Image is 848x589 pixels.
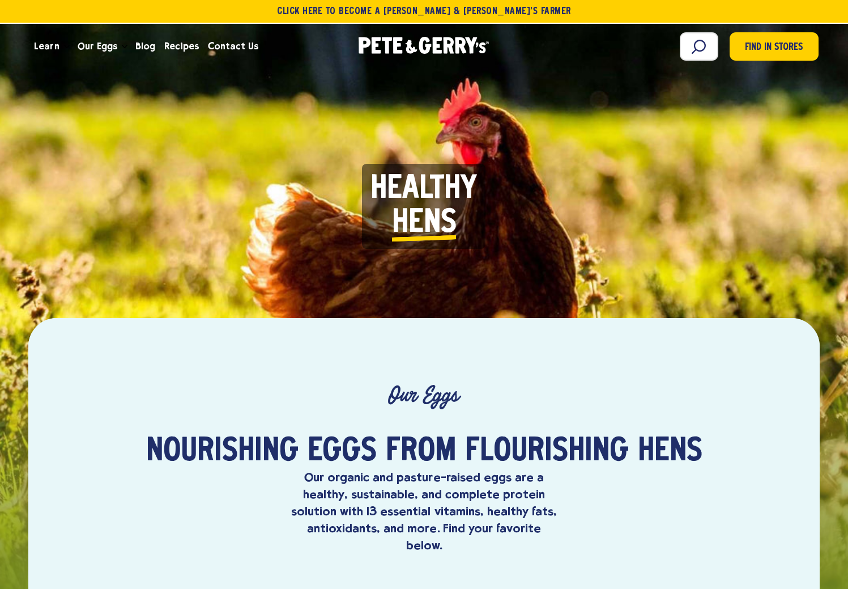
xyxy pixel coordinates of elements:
span: eggs [308,435,377,469]
span: Nourishing [146,435,299,469]
p: Our organic and pasture-raised eggs are a healthy, sustainable, and complete protein solution wit... [288,469,560,554]
span: Our Eggs [78,39,117,53]
a: Our Eggs [73,31,122,62]
span: Healthy [370,172,477,206]
a: Find in Stores [730,32,819,61]
span: Learn [34,39,59,53]
button: Open the dropdown menu for Learn [64,45,70,49]
span: flourishing [465,435,629,469]
button: Open the dropdown menu for Our Eggs [122,45,127,49]
span: Blog [135,39,155,53]
a: Recipes [160,31,203,62]
a: Blog [131,31,160,62]
p: Our Eggs [94,383,753,408]
span: Recipes [164,39,199,53]
span: from [386,435,456,469]
a: Contact Us [203,31,263,62]
i: s [441,206,457,240]
a: Learn [29,31,63,62]
span: Contact Us [208,39,258,53]
span: Find in Stores [745,40,803,56]
span: hens [638,435,702,469]
input: Search [680,32,718,61]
